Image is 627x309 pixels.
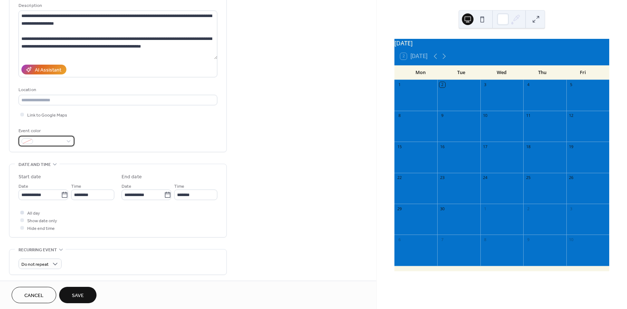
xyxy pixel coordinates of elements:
div: Mon [400,65,441,80]
button: Save [59,287,97,303]
span: Date and time [19,161,51,168]
div: 12 [569,113,574,118]
div: 25 [525,175,531,180]
span: Time [174,183,184,190]
span: Time [71,183,81,190]
div: 5 [569,82,574,88]
div: 1 [397,82,402,88]
div: 11 [525,113,531,118]
div: 3 [483,82,488,88]
div: 15 [397,144,402,149]
div: Wed [481,65,522,80]
div: 26 [569,175,574,180]
div: Tue [441,65,481,80]
span: Hide end time [27,225,55,232]
div: 3 [569,206,574,211]
span: Date [19,183,28,190]
div: 24 [483,175,488,180]
div: Location [19,86,216,94]
div: Thu [522,65,563,80]
div: Event color [19,127,73,135]
div: 23 [439,175,445,180]
button: AI Assistant [21,65,66,74]
span: Save [72,292,84,300]
div: 9 [525,237,531,242]
div: 8 [397,113,402,118]
div: Start date [19,173,41,181]
div: Fri [563,65,603,80]
div: 22 [397,175,402,180]
div: End date [122,173,142,181]
button: Cancel [12,287,56,303]
div: 17 [483,144,488,149]
div: [DATE] [394,39,609,48]
div: 6 [397,237,402,242]
span: Show date only [27,217,57,225]
div: 30 [439,206,445,211]
div: 4 [525,82,531,88]
span: Do not repeat [21,260,49,269]
span: Recurring event [19,246,57,254]
div: 16 [439,144,445,149]
div: 8 [483,237,488,242]
div: 10 [569,237,574,242]
span: Date [122,183,131,190]
div: 29 [397,206,402,211]
div: 1 [483,206,488,211]
div: Description [19,2,216,9]
div: 2 [439,82,445,88]
div: 9 [439,113,445,118]
div: 7 [439,237,445,242]
div: 2 [525,206,531,211]
span: Link to Google Maps [27,111,67,119]
div: AI Assistant [35,66,61,74]
div: 18 [525,144,531,149]
span: All day [27,210,40,217]
div: 19 [569,144,574,149]
span: Cancel [24,292,44,300]
div: 10 [483,113,488,118]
